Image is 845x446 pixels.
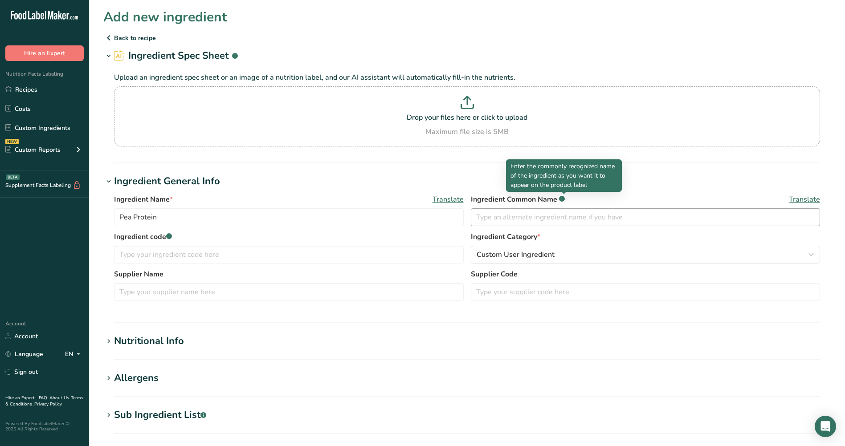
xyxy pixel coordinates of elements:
h1: Add new ingredient [103,7,227,27]
div: NEW [5,139,19,144]
span: Translate [789,194,820,205]
div: BETA [6,174,20,180]
p: Enter the commonly recognized name of the ingredient as you want it to appear on the product label [510,162,617,190]
div: Allergens [114,371,159,385]
span: Custom User Ingredient [477,249,555,260]
label: Ingredient Category [471,231,821,242]
input: Type your supplier name here [114,283,464,301]
div: Powered By FoodLabelMaker © 2025 All Rights Reserved [5,421,84,432]
label: Supplier Code [471,269,821,280]
div: Maximum file size is 5MB [116,126,818,137]
input: Type your ingredient name here [114,208,464,226]
p: Drop your files here or click to upload [116,112,818,123]
h2: Ingredient Spec Sheet [114,49,238,63]
a: Hire an Expert . [5,395,37,401]
input: Type your supplier code here [471,283,821,301]
label: Ingredient code [114,231,464,242]
p: Upload an ingredient spec sheet or an image of a nutrition label, and our AI assistant will autom... [114,72,820,83]
a: Terms & Conditions . [5,395,83,407]
a: Privacy Policy [34,401,62,407]
p: Back to recipe [103,32,831,43]
span: Translate [433,194,464,205]
button: Hire an Expert [5,45,84,61]
div: Sub Ingredient List [114,408,206,422]
input: Type your ingredient code here [114,246,464,264]
div: EN [65,349,84,360]
button: Custom User Ingredient [471,246,821,264]
a: About Us . [49,395,71,401]
a: Language [5,346,43,362]
div: Custom Reports [5,145,61,154]
input: Type an alternate ingredient name if you have [471,208,821,226]
a: FAQ . [39,395,49,401]
div: Ingredient General Info [114,174,220,189]
span: Ingredient Common Name [471,194,565,205]
label: Supplier Name [114,269,464,280]
div: Open Intercom Messenger [815,416,836,437]
div: Nutritional Info [114,334,184,349]
span: Ingredient Name [114,194,173,205]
